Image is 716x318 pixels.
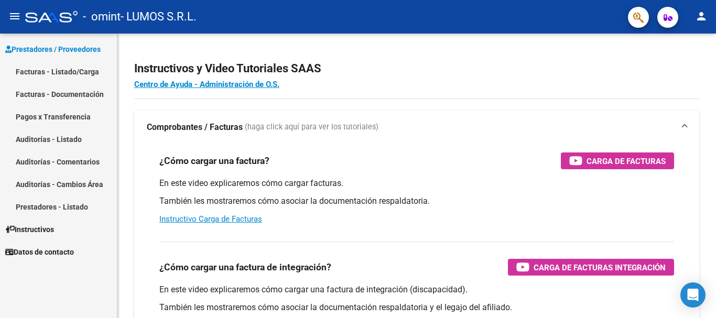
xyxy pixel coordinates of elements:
h3: ¿Cómo cargar una factura de integración? [159,260,331,275]
p: En este video explicaremos cómo cargar facturas. [159,178,674,189]
mat-icon: menu [8,10,21,23]
span: Datos de contacto [5,246,74,258]
p: En este video explicaremos cómo cargar una factura de integración (discapacidad). [159,284,674,295]
span: Carga de Facturas [587,155,666,168]
h2: Instructivos y Video Tutoriales SAAS [134,59,699,79]
h3: ¿Cómo cargar una factura? [159,153,269,168]
p: También les mostraremos cómo asociar la documentación respaldatoria y el legajo del afiliado. [159,302,674,313]
span: - omint [83,5,121,28]
button: Carga de Facturas [561,152,674,169]
p: También les mostraremos cómo asociar la documentación respaldatoria. [159,195,674,207]
span: Instructivos [5,224,54,235]
div: Open Intercom Messenger [680,282,706,308]
mat-icon: person [695,10,708,23]
mat-expansion-panel-header: Comprobantes / Facturas (haga click aquí para ver los tutoriales) [134,111,699,144]
span: (haga click aquí para ver los tutoriales) [245,122,378,133]
span: - LUMOS S.R.L. [121,5,197,28]
span: Prestadores / Proveedores [5,43,101,55]
button: Carga de Facturas Integración [508,259,674,276]
a: Instructivo Carga de Facturas [159,214,262,224]
span: Carga de Facturas Integración [534,261,666,274]
a: Centro de Ayuda - Administración de O.S. [134,80,279,89]
strong: Comprobantes / Facturas [147,122,243,133]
